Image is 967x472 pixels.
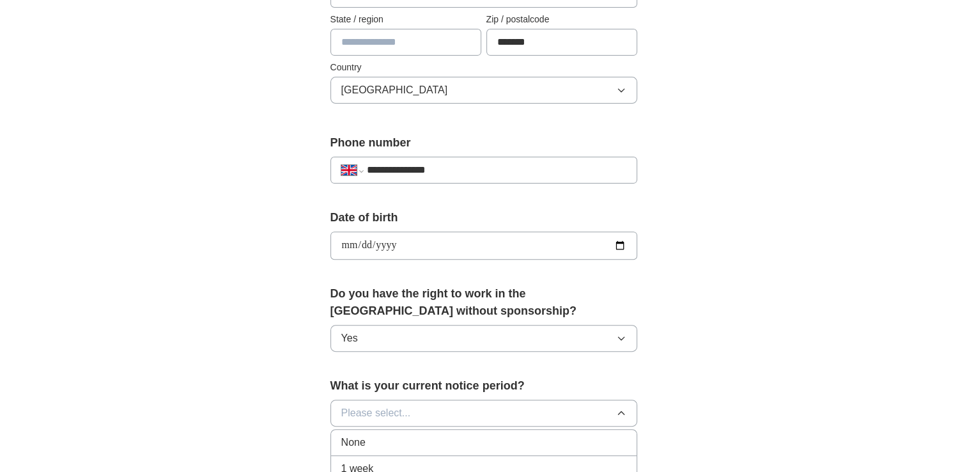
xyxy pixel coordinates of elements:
[330,377,637,395] label: What is your current notice period?
[330,134,637,152] label: Phone number
[330,61,637,74] label: Country
[330,285,637,320] label: Do you have the right to work in the [GEOGRAPHIC_DATA] without sponsorship?
[330,400,637,427] button: Please select...
[486,13,637,26] label: Zip / postalcode
[330,77,637,104] button: [GEOGRAPHIC_DATA]
[341,405,411,421] span: Please select...
[330,13,481,26] label: State / region
[341,435,366,450] span: None
[330,325,637,352] button: Yes
[341,83,448,98] span: [GEOGRAPHIC_DATA]
[341,331,358,346] span: Yes
[330,209,637,226] label: Date of birth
